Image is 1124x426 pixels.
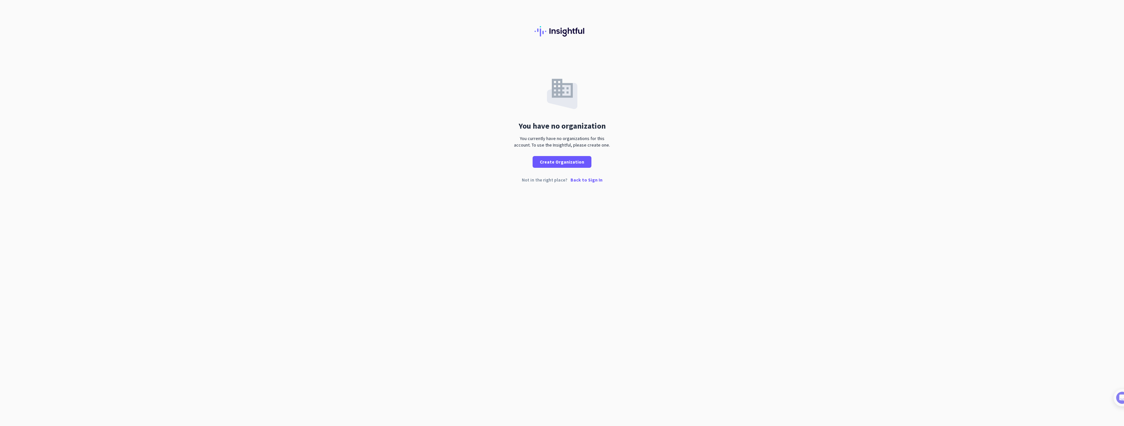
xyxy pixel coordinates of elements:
[570,178,603,182] p: Back to Sign In
[540,159,584,165] span: Create Organization
[519,122,606,130] div: You have no organization
[511,135,613,148] div: You currently have no organizations for this account. To use the Insightful, please create one.
[535,26,589,37] img: Insightful
[533,156,591,168] button: Create Organization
